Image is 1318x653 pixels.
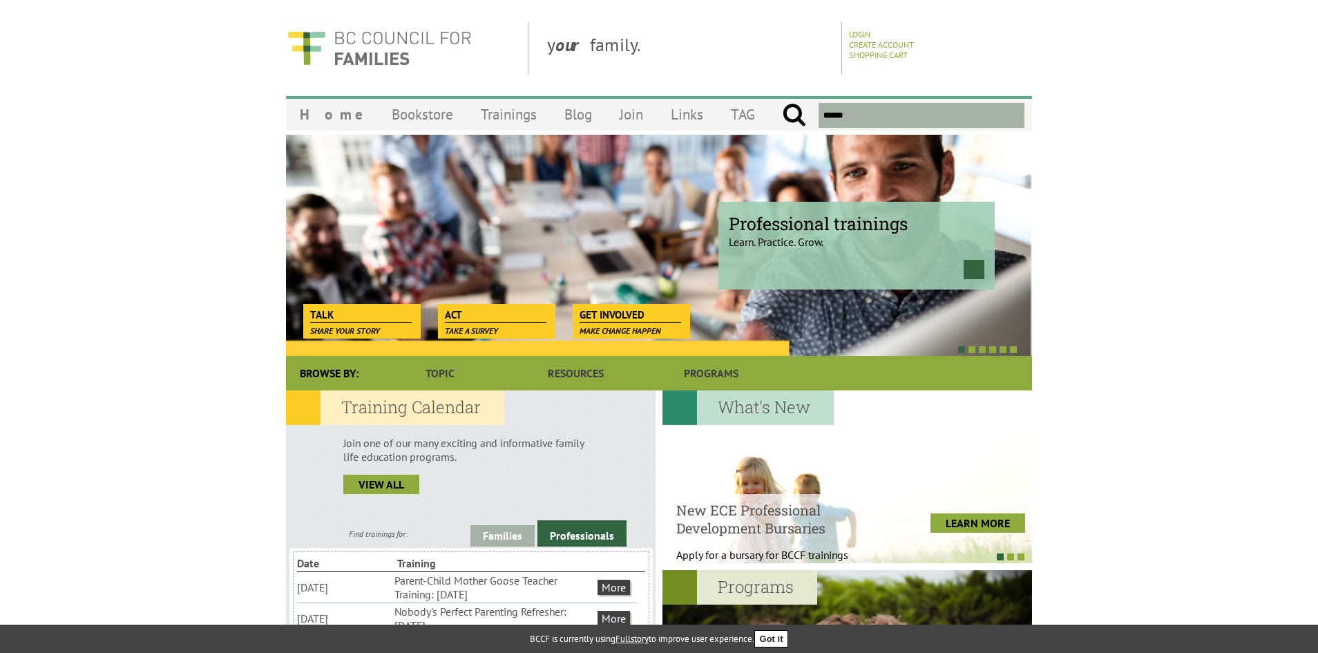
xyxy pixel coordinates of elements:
[286,529,470,539] div: Find trainings for:
[286,98,378,131] a: Home
[551,98,606,131] a: Blog
[438,304,553,323] a: Act Take a survey
[310,307,412,323] span: Talk
[729,212,984,235] span: Professional trainings
[310,325,380,336] span: Share your story
[580,307,681,323] span: Get Involved
[657,98,717,131] a: Links
[555,33,590,56] strong: our
[286,356,372,390] div: Browse By:
[782,103,806,128] input: Submit
[598,611,630,626] a: More
[343,475,419,494] a: view all
[297,579,392,596] li: [DATE]
[394,572,595,603] li: Parent-Child Mother Goose Teacher Training: [DATE]
[676,548,883,576] p: Apply for a bursary for BCCF trainings West...
[445,307,546,323] span: Act
[378,98,467,131] a: Bookstore
[754,630,789,647] button: Got it
[573,304,688,323] a: Get Involved Make change happen
[849,39,914,50] a: Create Account
[445,325,498,336] span: Take a survey
[508,356,643,390] a: Resources
[849,29,870,39] a: Login
[717,98,769,131] a: TAG
[676,501,883,537] h4: New ECE Professional Development Bursaries
[580,325,661,336] span: Make change happen
[470,525,535,547] a: Families
[467,98,551,131] a: Trainings
[662,570,817,605] h2: Programs
[394,603,595,634] li: Nobody's Perfect Parenting Refresher: [DATE]
[662,390,834,425] h2: What's New
[297,555,394,571] li: Date
[729,223,984,249] p: Learn. Practice. Grow.
[303,304,419,323] a: Talk Share your story
[286,390,504,425] h2: Training Calendar
[598,580,630,595] a: More
[343,436,598,464] p: Join one of our many exciting and informative family life education programs.
[930,513,1025,533] a: LEARN MORE
[286,22,472,74] img: BC Council for FAMILIES
[372,356,508,390] a: Topic
[615,633,649,645] a: Fullstory
[644,356,779,390] a: Programs
[536,22,842,74] div: y family.
[849,50,908,60] a: Shopping Cart
[397,555,495,571] li: Training
[606,98,657,131] a: Join
[297,610,392,627] li: [DATE]
[537,520,627,547] a: Professionals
